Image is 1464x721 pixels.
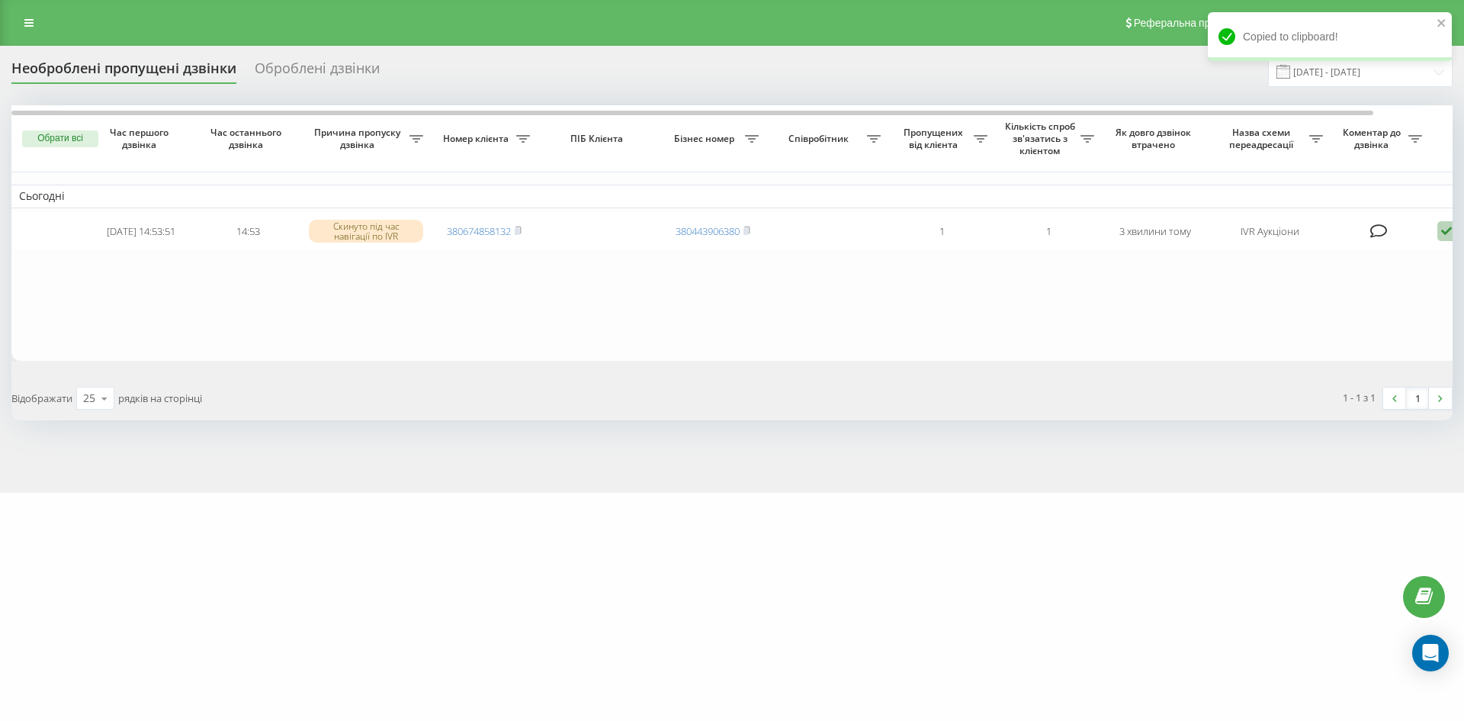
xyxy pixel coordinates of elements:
[888,211,995,252] td: 1
[1114,127,1196,150] span: Як довго дзвінок втрачено
[118,391,202,405] span: рядків на сторінці
[1209,211,1331,252] td: IVR Аукціони
[1343,390,1376,405] div: 1 - 1 з 1
[1437,17,1447,31] button: close
[1208,12,1452,61] div: Copied to clipboard!
[1216,127,1309,150] span: Назва схеми переадресації
[11,60,236,84] div: Необроблені пропущені дзвінки
[995,211,1102,252] td: 1
[88,211,194,252] td: [DATE] 14:53:51
[22,130,98,147] button: Обрати всі
[1406,388,1429,409] a: 1
[100,127,182,150] span: Час першого дзвінка
[896,127,974,150] span: Пропущених від клієнта
[1102,211,1209,252] td: 3 хвилини тому
[11,391,72,405] span: Відображати
[309,220,423,243] div: Скинуто під час навігації по IVR
[774,133,867,145] span: Співробітник
[255,60,380,84] div: Оброблені дзвінки
[1134,17,1246,29] span: Реферальна програма
[551,133,647,145] span: ПІБ Клієнта
[309,127,409,150] span: Причина пропуску дзвінка
[194,211,301,252] td: 14:53
[207,127,289,150] span: Час останнього дзвінка
[1412,635,1449,671] div: Open Intercom Messenger
[438,133,516,145] span: Номер клієнта
[1338,127,1408,150] span: Коментар до дзвінка
[676,224,740,238] a: 380443906380
[667,133,745,145] span: Бізнес номер
[83,391,95,406] div: 25
[1003,121,1080,156] span: Кількість спроб зв'язатись з клієнтом
[447,224,511,238] a: 380674858132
